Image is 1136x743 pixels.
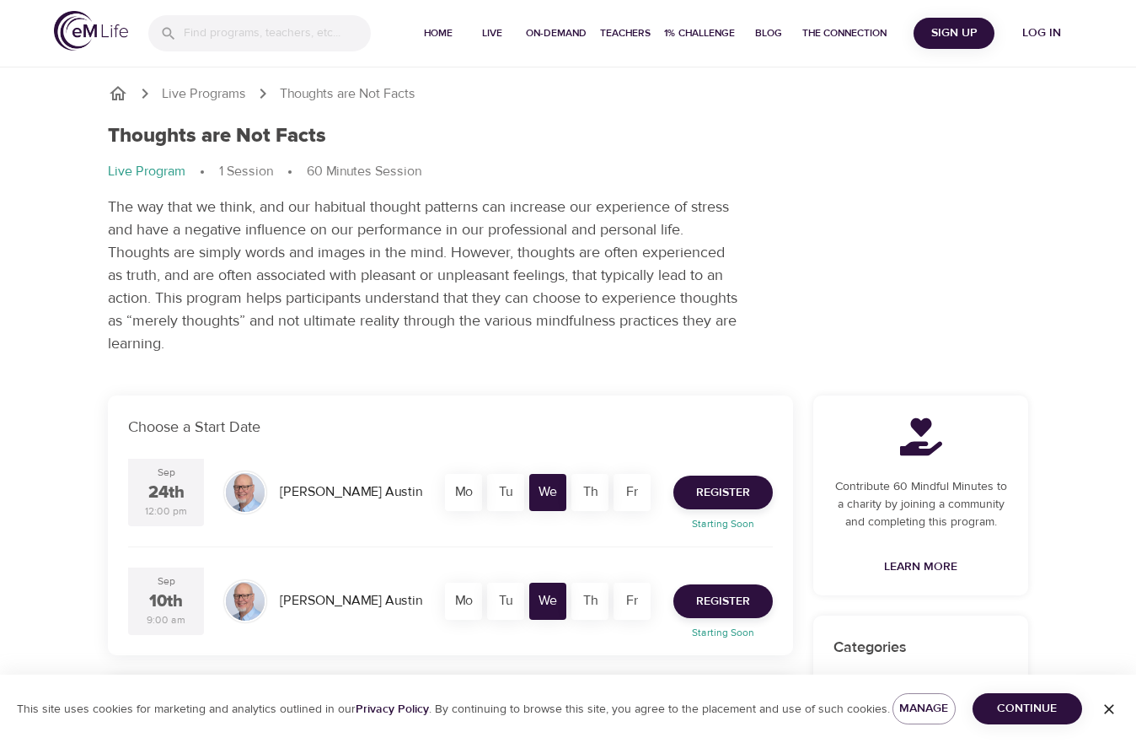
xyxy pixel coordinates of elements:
button: Continue [973,693,1082,724]
span: Learn More [884,557,957,578]
div: Fr [614,474,651,511]
input: Find programs, teachers, etc... [184,15,371,51]
p: Live Program [108,162,185,181]
nav: breadcrumb [108,83,1028,104]
span: Blog [748,24,789,42]
div: Tu [487,583,524,620]
div: [PERSON_NAME] Austin [273,476,429,509]
div: Fr [614,583,651,620]
button: Register [673,476,773,509]
div: Th [571,474,608,511]
button: Manage [892,693,955,724]
div: Th [571,583,608,620]
p: 1 Session [219,162,273,181]
a: Live Programs [162,84,246,104]
span: Register [696,591,750,612]
span: Register [696,482,750,503]
button: Register [673,584,773,618]
span: Sign Up [920,23,988,44]
p: Choose a Start Date [128,416,773,439]
span: The Connection [802,24,887,42]
a: Learn More [877,552,964,583]
p: Starting Soon [663,516,783,531]
div: 12:00 pm [145,504,187,519]
div: Tu [487,474,524,511]
div: 9:00 am [147,613,185,627]
div: Mo [445,583,482,620]
div: Mo [445,474,482,511]
nav: breadcrumb [108,162,1028,182]
span: 1% Challenge [664,24,735,42]
p: Categories [833,636,1008,659]
p: Stress [833,672,1008,695]
p: Thoughts are Not Facts [280,84,415,104]
div: 24th [148,481,185,505]
div: 10th [149,590,183,614]
span: Manage [906,698,941,719]
div: Sep [158,574,175,589]
span: Continue [986,698,1069,719]
p: 60 Minutes Session [307,162,421,181]
button: Log in [1001,18,1082,49]
div: Sep [158,466,175,480]
p: Starting Soon [663,625,783,640]
a: Privacy Policy [356,702,429,717]
span: Log in [1008,23,1075,44]
div: [PERSON_NAME] Austin [273,584,429,617]
span: On-Demand [526,24,587,42]
span: Teachers [600,24,651,42]
span: Live [472,24,512,42]
button: Sign Up [914,18,994,49]
div: We [529,474,566,511]
p: The way that we think, and our habitual thought patterns can increase our experience of stress an... [108,196,740,355]
span: Home [418,24,458,42]
h1: Thoughts are Not Facts [108,124,326,148]
img: logo [54,11,128,51]
p: Contribute 60 Mindful Minutes to a charity by joining a community and completing this program. [833,478,1008,531]
div: We [529,583,566,620]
